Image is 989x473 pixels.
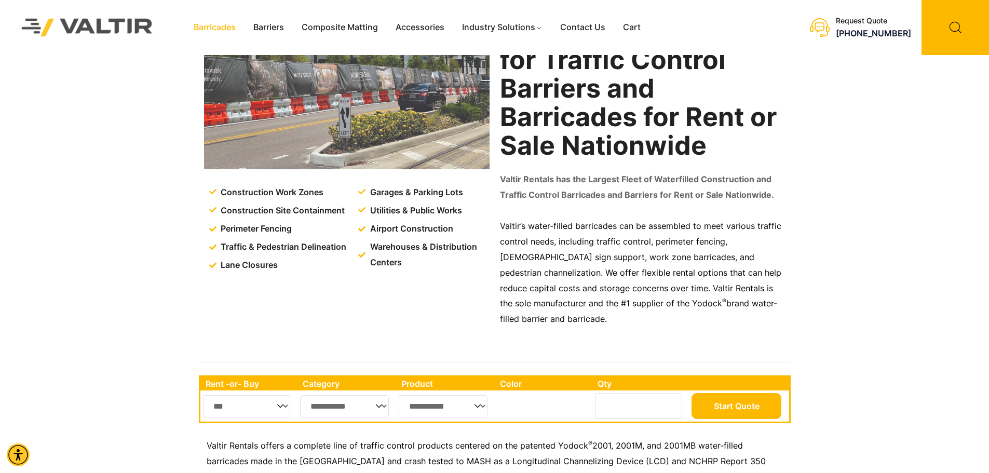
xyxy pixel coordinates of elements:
[588,439,592,447] sup: ®
[495,377,592,390] th: Color
[614,20,649,35] a: Cart
[453,20,551,35] a: Industry Solutions
[368,221,453,237] span: Airport Construction
[836,17,911,25] div: Request Quote
[300,395,389,417] select: Single select
[218,203,345,219] span: Construction Site Containment
[218,258,278,273] span: Lane Closures
[293,20,387,35] a: Composite Matting
[396,377,494,390] th: Product
[203,395,291,417] select: Single select
[500,172,785,203] p: Valtir Rentals has the Largest Fleet of Waterfilled Construction and Traffic Control Barricades a...
[500,17,785,160] h2: Your One-Stop Source for Traffic Control Barriers and Barricades for Rent or Sale Nationwide
[218,185,323,200] span: Construction Work Zones
[200,377,297,390] th: Rent -or- Buy
[399,395,487,417] select: Single select
[218,239,346,255] span: Traffic & Pedestrian Delineation
[368,185,463,200] span: Garages & Parking Lots
[245,20,293,35] a: Barriers
[500,219,785,327] p: Valtir’s water-filled barricades can be assembled to meet various traffic control needs, includin...
[8,5,167,50] img: Valtir Rentals
[7,443,30,466] div: Accessibility Menu
[218,221,292,237] span: Perimeter Fencing
[722,297,726,305] sup: ®
[592,377,689,390] th: Qty
[836,28,911,38] a: call (888) 496-3625
[207,440,588,451] span: Valtir Rentals offers a complete line of traffic control products centered on the patented Yodock
[551,20,614,35] a: Contact Us
[368,203,462,219] span: Utilities & Public Works
[185,20,245,35] a: Barricades
[368,239,492,271] span: Warehouses & Distribution Centers
[387,20,453,35] a: Accessories
[692,393,781,419] button: Start Quote
[297,377,396,390] th: Category
[595,393,682,419] input: Number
